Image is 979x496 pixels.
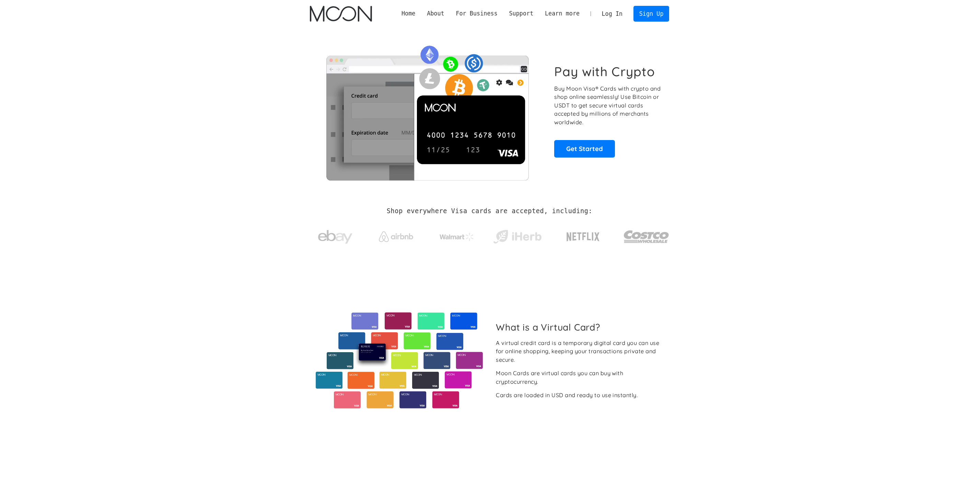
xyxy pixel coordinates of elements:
a: iHerb [492,221,543,249]
a: Get Started [554,140,615,157]
h1: Pay with Crypto [554,64,655,79]
a: Home [396,9,421,18]
img: Costco [623,224,669,250]
a: Costco [623,217,669,253]
div: Learn more [539,9,585,18]
div: About [421,9,450,18]
img: ebay [318,226,352,248]
a: Walmart [431,226,482,244]
a: home [310,6,372,22]
img: iHerb [492,228,543,246]
a: ebay [310,219,361,251]
div: For Business [456,9,497,18]
a: Netflix [552,221,614,249]
img: Netflix [566,228,600,245]
div: Cards are loaded in USD and ready to use instantly. [496,391,638,400]
img: Airbnb [379,231,413,242]
img: Moon Cards let you spend your crypto anywhere Visa is accepted. [310,41,545,180]
div: Support [503,9,539,18]
div: Learn more [545,9,580,18]
div: Support [509,9,533,18]
img: Moon Logo [310,6,372,22]
img: Walmart [440,233,474,241]
div: A virtual credit card is a temporary digital card you can use for online shopping, keeping your t... [496,339,664,364]
img: Virtual cards from Moon [315,312,484,408]
a: Log In [596,6,628,21]
p: Buy Moon Visa® Cards with crypto and shop online seamlessly! Use Bitcoin or USDT to get secure vi... [554,84,662,127]
div: For Business [450,9,503,18]
a: Airbnb [370,224,421,245]
h2: What is a Virtual Card? [496,322,664,333]
a: Sign Up [633,6,669,21]
h2: Shop everywhere Visa cards are accepted, including: [387,207,592,215]
div: About [427,9,444,18]
div: Moon Cards are virtual cards you can buy with cryptocurrency. [496,369,664,386]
